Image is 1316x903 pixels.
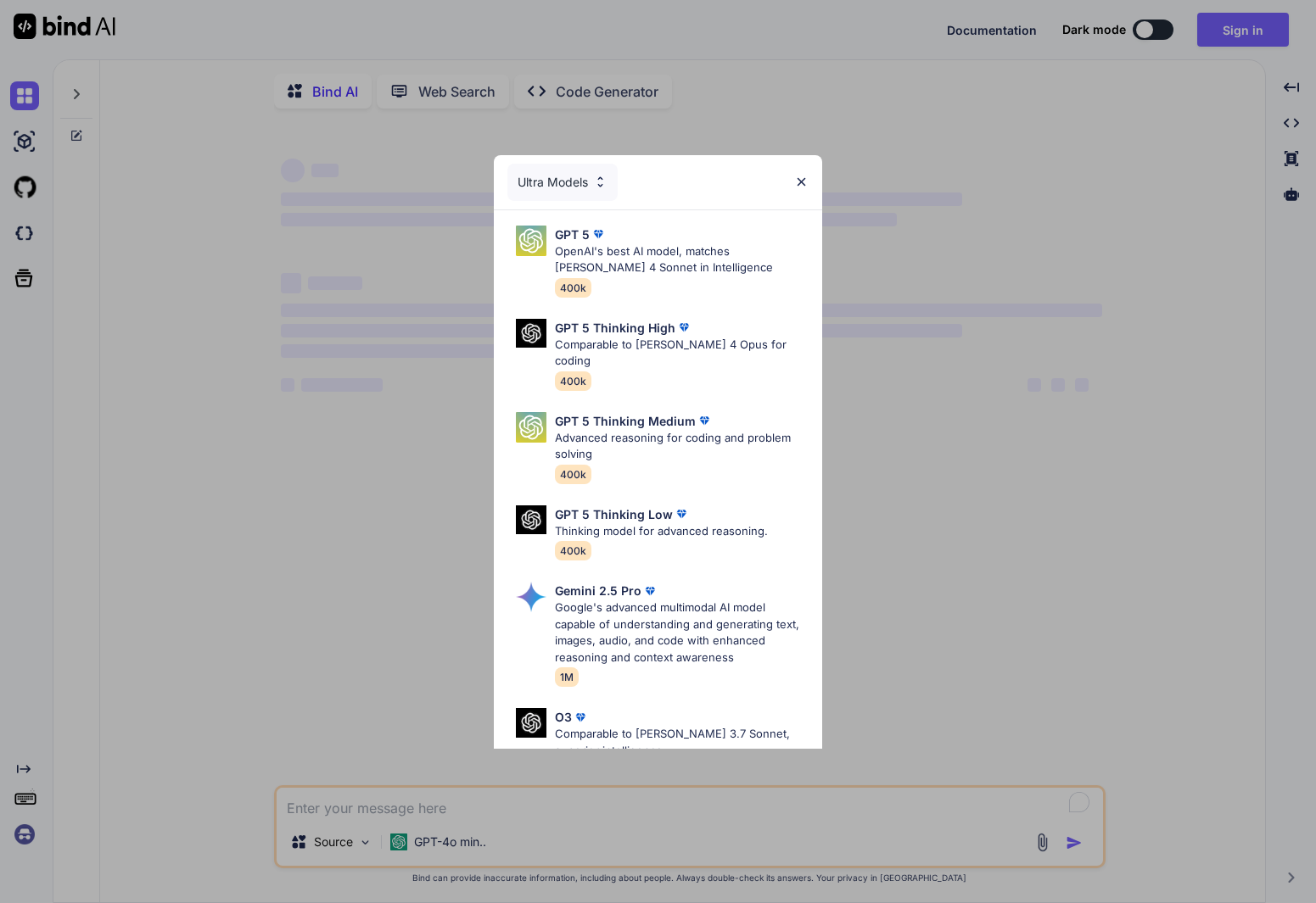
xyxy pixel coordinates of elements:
[555,708,572,726] p: O3
[572,709,589,726] img: premium
[555,319,675,337] p: GPT 5 Thinking High
[516,226,546,256] img: Pick Models
[555,541,591,560] span: 400k
[590,226,607,242] img: premium
[516,319,546,348] img: Pick Models
[507,164,618,201] div: Ultra Models
[593,175,608,189] img: Pick Models
[696,412,713,429] img: premium
[555,726,809,759] p: Comparable to [PERSON_NAME] 3.7 Sonnet, superior intelligence
[555,430,809,463] p: Advanced reasoning for coding and problem solving
[555,523,768,540] p: Thinking model for advanced reasoning.
[555,465,591,484] span: 400k
[516,412,546,443] img: Pick Models
[555,505,673,523] p: GPT 5 Thinking Low
[673,505,690,522] img: premium
[794,175,809,189] img: close
[675,319,692,336] img: premium
[555,582,641,599] p: Gemini 2.5 Pro
[555,226,590,243] p: GPT 5
[516,505,546,535] img: Pick Models
[555,412,696,430] p: GPT 5 Thinking Medium
[555,243,809,276] p: OpenAI's best AI model, matches [PERSON_NAME] 4 Sonnet in Intelligence
[555,667,579,687] span: 1M
[516,708,546,738] img: Pick Models
[555,599,809,666] p: Google's advanced multimodal AI model capable of understanding and generating text, images, audio...
[555,278,591,298] span: 400k
[641,582,658,599] img: premium
[516,582,546,612] img: Pick Models
[555,337,809,370] p: Comparable to [PERSON_NAME] 4 Opus for coding
[555,371,591,391] span: 400k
